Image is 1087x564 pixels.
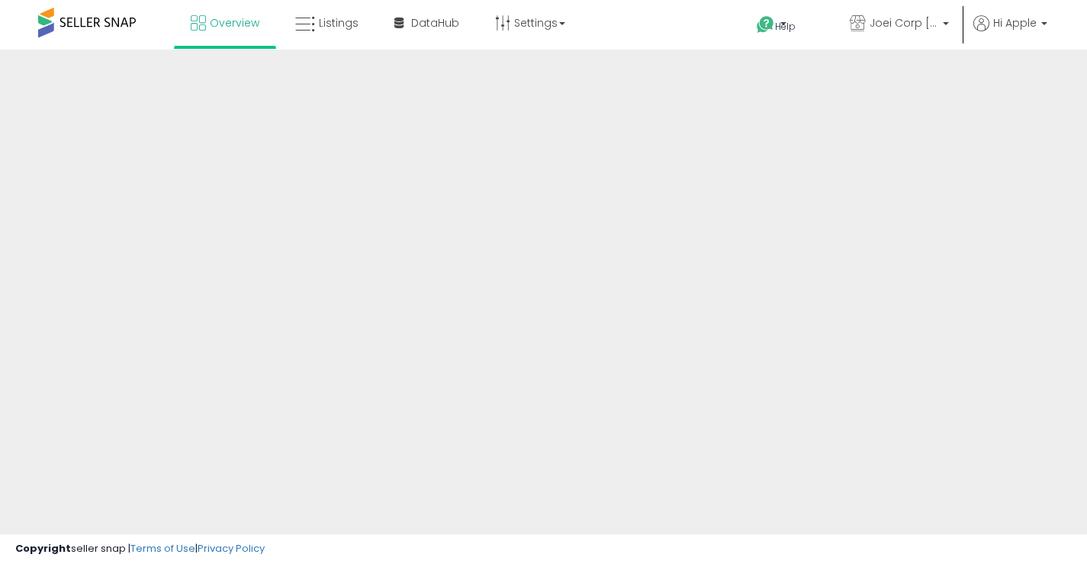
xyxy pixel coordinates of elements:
span: Listings [319,15,359,31]
span: Hi Apple [993,15,1037,31]
span: Overview [210,15,259,31]
a: Privacy Policy [198,541,265,556]
i: Get Help [756,15,775,34]
a: Help [744,4,825,50]
span: DataHub [411,15,459,31]
span: Joei Corp [GEOGRAPHIC_DATA] [870,15,938,31]
strong: Copyright [15,541,71,556]
span: Help [775,20,796,33]
div: seller snap | | [15,542,265,556]
a: Terms of Use [130,541,195,556]
a: Hi Apple [973,15,1047,50]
